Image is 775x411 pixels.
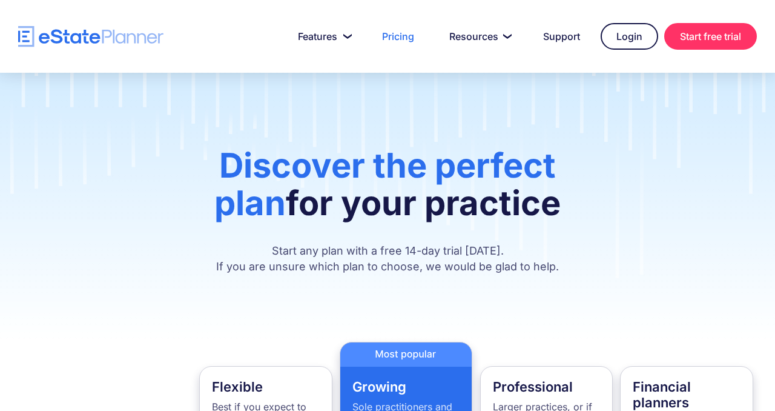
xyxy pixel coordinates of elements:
[368,24,429,48] a: Pricing
[214,145,556,224] span: Discover the perfect plan
[435,24,523,48] a: Resources
[664,23,757,50] a: Start free trial
[633,379,740,410] h4: Financial planners
[529,24,595,48] a: Support
[212,379,320,395] h4: Flexible
[173,243,602,275] p: Start any plan with a free 14-day trial [DATE]. If you are unsure which plan to choose, we would ...
[18,26,163,47] a: home
[601,23,658,50] a: Login
[283,24,361,48] a: Features
[493,379,601,395] h4: Professional
[173,147,602,234] h1: for your practice
[352,379,460,395] h4: Growing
